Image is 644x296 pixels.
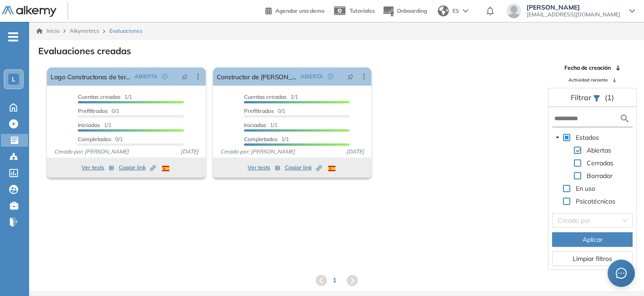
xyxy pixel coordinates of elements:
[244,122,266,128] span: Iniciadas
[78,93,121,100] span: Cuentas creadas
[619,113,630,124] img: search icon
[576,133,599,142] span: Estados
[78,136,123,143] span: 0/1
[574,196,617,207] span: Psicotécnicos
[244,93,298,100] span: 1/1
[244,122,278,128] span: 1/1
[333,276,336,285] span: 1
[78,136,112,143] span: Completados
[397,7,427,14] span: Onboarding
[328,166,335,171] img: ESP
[350,7,375,14] span: Tutoriales
[182,73,188,80] span: pushpin
[587,159,614,167] span: Cerradas
[452,7,459,15] span: ES
[51,67,131,86] a: Lago Constructores de terreno
[382,1,427,21] button: Onboarding
[51,148,132,156] span: Creado por: [PERSON_NAME]
[616,268,627,279] span: message
[119,162,156,173] button: Copiar link
[583,235,603,245] span: Aplicar
[265,5,325,15] a: Agendar una demo
[527,11,620,18] span: [EMAIL_ADDRESS][DOMAIN_NAME]
[587,146,611,154] span: Abiertas
[343,148,368,156] span: [DATE]
[285,163,322,172] span: Copiar link
[438,5,449,16] img: world
[573,254,612,264] span: Limpiar filtros
[585,145,613,156] span: Abiertas
[162,74,167,79] span: check-circle
[340,69,360,84] button: pushpin
[275,7,325,14] span: Agendar una demo
[574,183,597,194] span: En uso
[564,64,611,72] span: Fecha de creación
[119,163,156,172] span: Copiar link
[571,93,593,102] span: Filtrar
[285,162,322,173] button: Copiar link
[244,136,289,143] span: 1/1
[463,9,468,13] img: arrow
[8,36,18,38] i: -
[2,6,56,17] img: Logo
[328,74,333,79] span: check-circle
[552,251,633,266] button: Limpiar filtros
[36,27,60,35] a: Inicio
[555,135,560,140] span: caret-down
[300,72,323,81] span: ABIERTA
[70,27,99,34] span: Alkymetrics
[585,158,615,168] span: Cerradas
[78,122,112,128] span: 1/1
[109,27,142,35] span: Evaluaciones
[248,162,280,173] button: Ver tests
[244,136,278,143] span: Completados
[587,172,613,180] span: Borrador
[78,107,108,114] span: Prefiltrados
[605,92,614,103] span: (1)
[177,148,202,156] span: [DATE]
[574,132,601,143] span: Estados
[78,107,119,114] span: 0/1
[576,197,615,205] span: Psicotécnicos
[347,73,354,80] span: pushpin
[568,77,608,83] span: Actividad reciente
[585,170,614,181] span: Borrador
[217,148,299,156] span: Creado por: [PERSON_NAME]
[244,93,287,100] span: Cuentas creadas
[78,93,132,100] span: 1/1
[217,67,297,86] a: Constructor de [PERSON_NAME]
[38,46,131,56] h3: Evaluaciones creadas
[244,107,285,114] span: 0/1
[175,69,195,84] button: pushpin
[162,166,169,171] img: ESP
[12,76,15,83] span: L
[78,122,100,128] span: Iniciadas
[244,107,274,114] span: Prefiltrados
[552,232,633,247] button: Aplicar
[576,184,595,193] span: En uso
[81,162,114,173] button: Ver tests
[135,72,157,81] span: ABIERTA
[527,4,620,11] span: [PERSON_NAME]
